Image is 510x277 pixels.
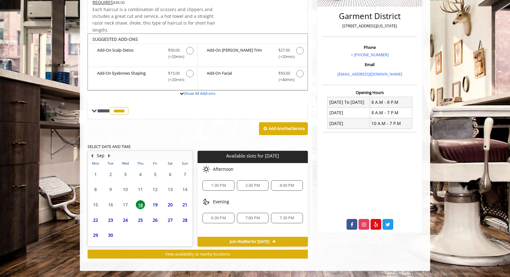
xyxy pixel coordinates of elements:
span: 6:30 PM [211,216,226,220]
span: 23 [106,216,115,224]
label: Add-On Facial [201,70,304,84]
td: Select day25 [133,212,147,228]
span: (+20min ) [165,53,183,60]
th: Wed [118,160,133,166]
h3: Opening Hours [323,90,417,95]
div: 6:30 PM [202,213,234,223]
th: Sun [178,160,193,166]
td: Select day27 [163,212,177,228]
h3: Email [324,62,415,67]
td: Select day26 [148,212,163,228]
span: 7:30 PM [280,216,294,220]
span: (+20min ) [275,53,293,60]
td: Select day28 [178,212,193,228]
span: 28 [180,216,190,224]
b: Add-On Facial [207,70,272,83]
b: SELECT DATE AND TIME [88,144,131,149]
span: Each haircut is a combination of scissors and clippers and includes a great cut and service, a ho... [92,6,215,33]
td: [DATE] [328,118,370,129]
button: Sep [97,152,104,159]
button: Add AnotherService [259,122,308,135]
span: 4:00 PM [280,183,294,188]
td: Select day24 [118,212,133,228]
div: 1:30 PM [202,180,234,191]
span: 26 [151,216,160,224]
img: evening slots [202,198,210,205]
span: (+20min ) [165,76,183,83]
span: 24 [121,216,130,224]
span: 25 [136,216,145,224]
td: Select day18 [133,197,147,213]
td: 8 A.M - 7 P.M [370,107,412,118]
td: Select day23 [103,212,118,228]
td: Select day20 [163,197,177,213]
span: 29 [91,231,100,240]
p: [STREET_ADDRESS][US_STATE] [324,23,415,29]
span: Afternoon [213,167,233,172]
span: 30 [106,231,115,240]
span: 18 [136,200,145,209]
span: View availability at nearby locations [165,251,230,257]
span: 19 [151,200,160,209]
div: The Made Man Haircut Add-onS [88,33,308,91]
span: 27 [166,216,175,224]
span: $50.00 [278,70,290,76]
b: Add-On Eyebrows Shaping [97,70,162,83]
b: Add Another Service [269,126,305,131]
span: $50.00 [168,47,180,53]
a: Show All Add-ons [184,91,215,96]
button: Next Month [107,152,112,159]
span: $15.00 [168,70,180,76]
span: Join Waitlist for [DATE] [230,239,269,244]
th: Thu [133,160,147,166]
span: (+40min ) [275,76,293,83]
td: Select day21 [178,197,193,213]
b: SUGGESTED ADD-ONS [92,36,138,42]
div: 2:30 PM [237,180,269,191]
span: 20 [166,200,175,209]
div: 4:00 PM [271,180,303,191]
b: Add-On Scalp Detox [97,47,162,60]
th: Fri [148,160,163,166]
td: 10 A.M - 7 P.M [370,118,412,129]
td: Select day29 [88,228,103,243]
span: 21 [180,200,190,209]
td: Select day22 [88,212,103,228]
th: Sat [163,160,177,166]
td: Select day19 [148,197,163,213]
th: Mon [88,160,103,166]
button: Previous Month [89,152,94,159]
td: 8 A.M - 8 P.M [370,97,412,107]
span: 2:30 PM [245,183,260,188]
label: Add-On Beard Trim [201,47,304,61]
a: + [PHONE_NUMBER] [351,52,389,57]
b: Add-On [PERSON_NAME] Trim [207,47,272,60]
td: [DATE] To [DATE] [328,97,370,107]
label: Add-On Scalp Detox [91,47,194,61]
button: View availability at nearby locations [88,250,308,259]
label: Add-On Eyebrows Shaping [91,70,194,84]
h3: Phone [324,45,415,49]
span: 7:00 PM [245,216,260,220]
img: afternoon slots [202,166,210,173]
h2: Garment District [324,12,415,21]
div: 7:30 PM [271,213,303,223]
p: Available slots for [DATE] [200,153,305,158]
a: [EMAIL_ADDRESS][DOMAIN_NAME] [337,71,402,77]
span: Evening [213,199,229,204]
td: Select day30 [103,228,118,243]
span: $27.00 [278,47,290,53]
td: [DATE] [328,107,370,118]
th: Tue [103,160,118,166]
span: 22 [91,216,100,224]
div: 7:00 PM [237,213,269,223]
span: 1:30 PM [211,183,226,188]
